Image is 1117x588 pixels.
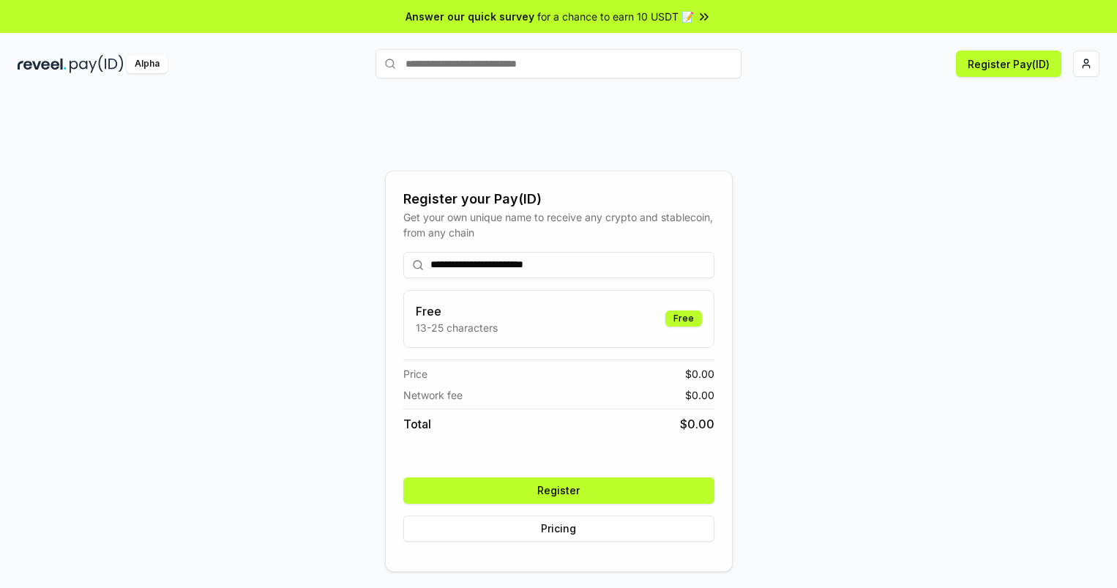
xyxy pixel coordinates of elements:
[956,51,1061,77] button: Register Pay(ID)
[416,302,498,320] h3: Free
[403,477,714,504] button: Register
[406,9,534,24] span: Answer our quick survey
[403,366,427,382] span: Price
[680,415,714,433] span: $ 0.00
[403,516,714,542] button: Pricing
[685,366,714,382] span: $ 0.00
[665,310,702,327] div: Free
[403,415,431,433] span: Total
[18,55,67,73] img: reveel_dark
[127,55,168,73] div: Alpha
[685,387,714,403] span: $ 0.00
[403,209,714,240] div: Get your own unique name to receive any crypto and stablecoin, from any chain
[403,189,714,209] div: Register your Pay(ID)
[537,9,694,24] span: for a chance to earn 10 USDT 📝
[416,320,498,335] p: 13-25 characters
[403,387,463,403] span: Network fee
[70,55,124,73] img: pay_id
